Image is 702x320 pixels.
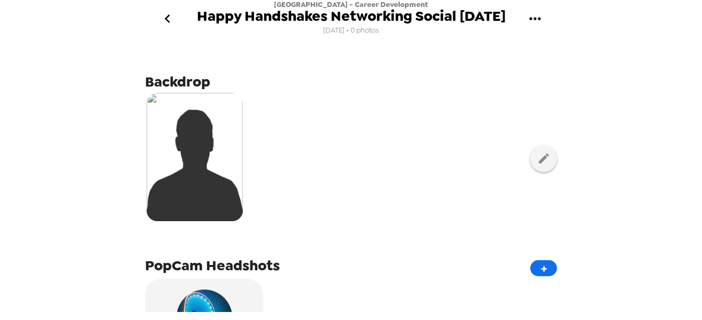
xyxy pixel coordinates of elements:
[147,93,243,221] img: silhouette
[530,260,557,276] button: +
[145,72,210,91] span: Backdrop
[197,9,506,24] span: Happy Handshakes Networking Social [DATE]
[323,24,379,38] span: [DATE] • 0 photos
[145,256,280,275] span: PopCam Headshots
[517,2,552,36] button: gallery menu
[150,2,185,36] button: go back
